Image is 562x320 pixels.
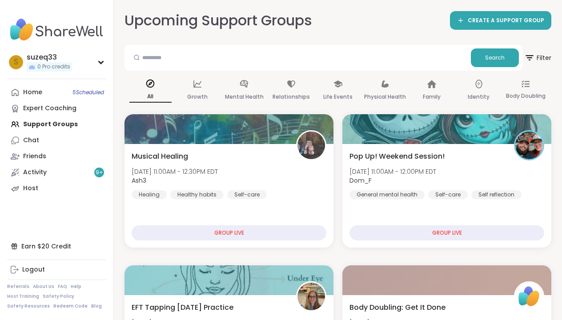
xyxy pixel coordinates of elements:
div: Expert Coaching [23,104,76,113]
div: Self-care [428,190,468,199]
p: Identity [468,92,490,102]
div: Host [23,184,38,193]
a: Redeem Code [53,303,88,309]
a: Safety Policy [43,293,74,300]
div: Self-care [227,190,267,199]
img: Ash3 [297,132,325,159]
a: Blog [91,303,102,309]
div: Earn $20 Credit [7,238,106,254]
a: Home5Scheduled [7,84,106,100]
div: Friends [23,152,46,161]
div: Healthy habits [170,190,224,199]
p: Body Doubling [506,91,546,101]
a: Expert Coaching [7,100,106,116]
div: suzeq33 [27,52,72,62]
div: GROUP LIVE [349,225,544,240]
p: Growth [187,92,208,102]
span: s [14,56,18,68]
p: Life Events [323,92,353,102]
span: Pop Up! Weekend Session! [349,151,445,162]
p: Physical Health [364,92,406,102]
div: General mental health [349,190,425,199]
button: Search [471,48,519,67]
p: Mental Health [225,92,264,102]
img: ShareWell [515,283,543,310]
button: Filter [524,45,551,71]
a: Chat [7,132,106,148]
span: Musical Healing [132,151,188,162]
a: CREATE A SUPPORT GROUP [450,11,551,30]
span: [DATE] 11:00AM - 12:00PM EDT [349,167,436,176]
div: Logout [22,265,45,274]
a: Activity9+ [7,164,106,180]
a: Host [7,180,106,196]
a: About Us [33,284,54,290]
img: Jill_B_Gratitude [297,283,325,310]
p: Relationships [273,92,310,102]
h2: Upcoming Support Groups [124,11,312,31]
span: 9 + [96,169,103,176]
img: Dom_F [515,132,543,159]
div: Home [23,88,42,97]
div: Chat [23,136,39,145]
span: [DATE] 11:00AM - 12:30PM EDT [132,167,218,176]
div: GROUP LIVE [132,225,326,240]
span: EFT Tapping [DATE] Practice [132,302,233,313]
a: FAQ [58,284,67,290]
a: Safety Resources [7,303,50,309]
img: ShareWell Nav Logo [7,14,106,45]
p: All [129,91,172,103]
a: Logout [7,262,106,278]
a: Referrals [7,284,29,290]
a: Help [71,284,81,290]
a: Friends [7,148,106,164]
b: Dom_F [349,176,372,185]
span: Filter [524,47,551,68]
span: 5 Scheduled [72,89,104,96]
span: CREATE A SUPPORT GROUP [468,17,544,24]
div: Self reflection [471,190,522,199]
b: Ash3 [132,176,146,185]
span: 0 Pro credits [37,63,70,71]
span: Search [485,54,505,62]
a: Host Training [7,293,39,300]
p: Family [423,92,441,102]
span: Body Doubling: Get It Done [349,302,446,313]
div: Healing [132,190,167,199]
div: Activity [23,168,47,177]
